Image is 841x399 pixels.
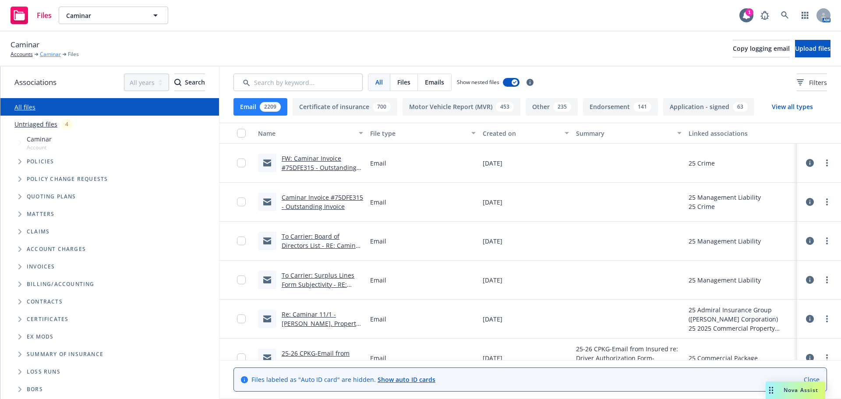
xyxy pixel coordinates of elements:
[483,275,502,285] span: [DATE]
[370,198,386,207] span: Email
[795,44,830,53] span: Upload files
[796,7,814,24] a: Switch app
[27,387,43,392] span: BORs
[27,299,63,304] span: Contracts
[526,98,578,116] button: Other
[27,317,68,322] span: Certificates
[282,349,350,385] a: 25-26 CPKG-Email from Insured re: Driver Authorization Form-[PERSON_NAME].msg
[61,119,73,129] div: 4
[483,237,502,246] span: [DATE]
[733,40,790,57] button: Copy logging email
[553,102,571,112] div: 235
[746,8,753,16] div: 1
[766,381,777,399] div: Drag to move
[40,50,61,58] a: Caminar
[14,120,57,129] a: Untriaged files
[258,129,353,138] div: Name
[370,237,386,246] span: Email
[174,79,181,86] svg: Search
[233,74,363,91] input: Search by keyword...
[576,344,681,372] span: 25-26 CPKG-Email from Insured re: Driver Authorization Form-[PERSON_NAME]
[685,123,797,144] button: Linked associations
[282,271,361,316] a: To Carrier: Surplus Lines Form Subjectivity - RE: Caminar #RVA1066888 00 - Surplus Lines Form Att...
[59,7,168,24] button: Caminar
[758,98,827,116] button: View all types
[583,98,658,116] button: Endorsement
[572,123,685,144] button: Summary
[822,275,832,285] a: more
[251,375,435,384] span: Files labeled as "Auto ID card" are hidden.
[68,50,79,58] span: Files
[483,159,502,168] span: [DATE]
[373,102,391,112] div: 700
[37,12,52,19] span: Files
[822,353,832,363] a: more
[370,314,386,324] span: Email
[367,123,479,144] button: File type
[576,129,671,138] div: Summary
[7,3,55,28] a: Files
[11,50,33,58] a: Accounts
[27,247,86,252] span: Account charges
[403,98,520,116] button: Motor Vehicle Report (MVR)
[784,386,818,394] span: Nova Assist
[822,197,832,207] a: more
[237,198,246,206] input: Toggle Row Selected
[425,78,444,87] span: Emails
[766,381,825,399] button: Nova Assist
[756,7,774,24] a: Report a Bug
[27,194,76,199] span: Quoting plans
[370,353,386,363] span: Email
[11,39,39,50] span: Caminar
[27,177,108,182] span: Policy change requests
[27,229,49,234] span: Claims
[809,78,827,87] span: Filters
[689,324,794,333] div: 25 2025 Commercial Property
[0,275,219,398] div: Folder Tree Example
[66,11,142,20] span: Caminar
[27,264,55,269] span: Invoices
[689,275,761,285] div: 25 Management Liability
[260,102,281,112] div: 2209
[733,102,748,112] div: 63
[483,198,502,207] span: [DATE]
[237,353,246,362] input: Toggle Row Selected
[14,103,35,111] a: All files
[633,102,651,112] div: 141
[689,159,715,168] div: 25 Crime
[237,129,246,138] input: Select all
[237,314,246,323] input: Toggle Row Selected
[14,77,57,88] span: Associations
[174,74,205,91] button: SearchSearch
[733,44,790,53] span: Copy logging email
[27,282,95,287] span: Billing/Accounting
[0,133,219,275] div: Tree Example
[689,353,758,363] div: 25 Commercial Package
[689,305,794,324] div: 25 Admiral Insurance Group ([PERSON_NAME] Corporation)
[483,129,560,138] div: Created on
[27,134,52,144] span: Caminar
[370,159,386,168] span: Email
[822,158,832,168] a: more
[27,352,103,357] span: Summary of insurance
[282,193,363,211] a: Caminar Invoice #75DFE315 - Outstanding Invoice
[27,144,52,151] span: Account
[797,78,827,87] span: Filters
[237,237,246,245] input: Toggle Row Selected
[689,202,761,211] div: 25 Crime
[776,7,794,24] a: Search
[282,154,357,181] a: FW: Caminar Invoice #75DFE315 - Outstanding Invoice
[282,232,362,268] a: To Carrier: Board of Directors List - RE: Caminar #RVA1066888 00 - Board of Directors
[237,159,246,167] input: Toggle Row Selected
[689,237,761,246] div: 25 Management Liability
[663,98,754,116] button: Application - signed
[293,98,397,116] button: Certificate of insurance
[254,123,367,144] button: Name
[27,369,60,374] span: Loss Runs
[397,78,410,87] span: Files
[370,129,466,138] div: File type
[483,353,502,363] span: [DATE]
[496,102,514,112] div: 453
[233,98,287,116] button: Email
[375,78,383,87] span: All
